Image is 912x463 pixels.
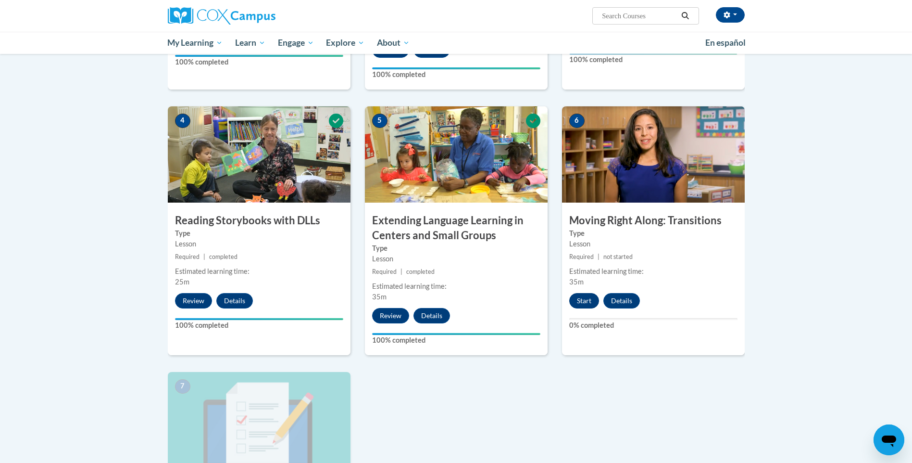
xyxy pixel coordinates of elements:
[372,335,540,346] label: 100% completed
[175,318,343,320] div: Your progress
[175,253,200,260] span: Required
[175,114,190,128] span: 4
[874,424,904,455] iframe: Button to launch messaging window
[162,32,229,54] a: My Learning
[153,32,759,54] div: Main menu
[235,37,265,49] span: Learn
[372,333,540,335] div: Your progress
[320,32,371,54] a: Explore
[216,293,253,309] button: Details
[167,37,223,49] span: My Learning
[603,253,633,260] span: not started
[372,293,387,301] span: 35m
[699,33,752,53] a: En español
[569,228,737,239] label: Type
[372,243,540,254] label: Type
[569,293,599,309] button: Start
[372,254,540,264] div: Lesson
[175,278,189,286] span: 25m
[175,228,343,239] label: Type
[372,114,387,128] span: 5
[168,7,350,25] a: Cox Campus
[400,268,402,275] span: |
[278,37,314,49] span: Engage
[372,67,540,69] div: Your progress
[175,55,343,57] div: Your progress
[372,268,397,275] span: Required
[175,57,343,67] label: 100% completed
[562,106,745,203] img: Course Image
[716,7,745,23] button: Account Settings
[229,32,272,54] a: Learn
[372,308,409,323] button: Review
[209,253,237,260] span: completed
[175,266,343,277] div: Estimated learning time:
[406,268,435,275] span: completed
[569,54,737,65] label: 100% completed
[562,213,745,228] h3: Moving Right Along: Transitions
[168,213,350,228] h3: Reading Storybooks with DLLs
[569,278,584,286] span: 35m
[175,239,343,249] div: Lesson
[175,379,190,394] span: 7
[168,7,275,25] img: Cox Campus
[705,38,746,48] span: En español
[569,320,737,331] label: 0% completed
[598,253,600,260] span: |
[175,293,212,309] button: Review
[203,253,205,260] span: |
[168,106,350,203] img: Course Image
[365,106,548,203] img: Course Image
[377,37,410,49] span: About
[678,10,692,22] button: Search
[365,213,548,243] h3: Extending Language Learning in Centers and Small Groups
[413,308,450,323] button: Details
[372,69,540,80] label: 100% completed
[603,293,640,309] button: Details
[569,266,737,277] div: Estimated learning time:
[372,281,540,292] div: Estimated learning time:
[601,10,678,22] input: Search Courses
[569,114,585,128] span: 6
[569,253,594,260] span: Required
[371,32,416,54] a: About
[569,239,737,249] div: Lesson
[272,32,320,54] a: Engage
[175,320,343,331] label: 100% completed
[326,37,364,49] span: Explore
